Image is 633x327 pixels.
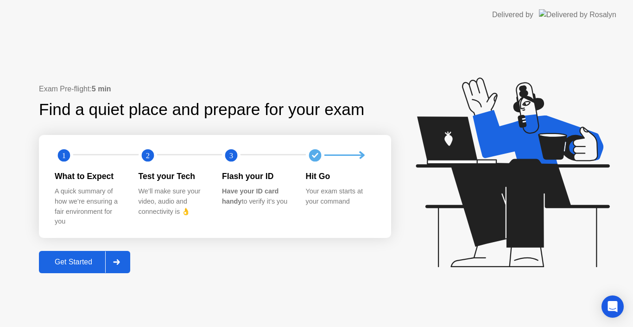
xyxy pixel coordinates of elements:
text: 3 [229,151,233,160]
div: Delivered by [492,9,533,20]
div: Exam Pre-flight: [39,83,391,95]
div: Test your Tech [139,170,208,182]
text: 1 [62,151,66,160]
div: Your exam starts at your command [306,186,375,206]
b: 5 min [92,85,111,93]
text: 2 [146,151,149,160]
button: Get Started [39,251,130,273]
div: Get Started [42,258,105,266]
div: to verify it’s you [222,186,291,206]
div: Flash your ID [222,170,291,182]
img: Delivered by Rosalyn [539,9,616,20]
div: Hit Go [306,170,375,182]
div: What to Expect [55,170,124,182]
b: Have your ID card handy [222,187,279,205]
div: Find a quiet place and prepare for your exam [39,97,366,122]
div: Open Intercom Messenger [601,295,624,318]
div: We’ll make sure your video, audio and connectivity is 👌 [139,186,208,217]
div: A quick summary of how we’re ensuring a fair environment for you [55,186,124,226]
